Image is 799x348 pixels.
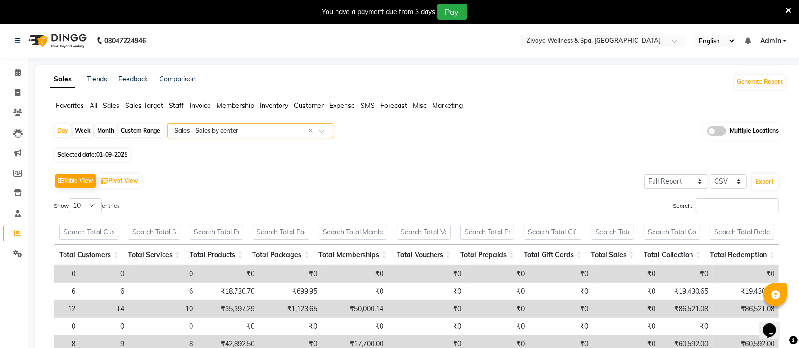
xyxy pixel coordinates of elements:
td: ₹35,397.29 [198,300,259,318]
td: ₹0 [198,318,259,335]
td: 0 [80,318,129,335]
td: ₹699.95 [259,283,322,300]
div: Month [95,124,117,137]
td: ₹86,521.08 [660,300,713,318]
span: Marketing [432,101,463,110]
td: 6 [80,283,129,300]
input: Search Total Redemption [710,225,774,240]
a: Trends [87,75,107,83]
img: pivot.png [101,178,109,185]
td: ₹0 [529,283,593,300]
span: SMS [361,101,375,110]
input: Search Total Memberships [319,225,387,240]
td: 0 [80,265,129,283]
div: Custom Range [118,124,163,137]
button: Export [752,174,778,190]
td: ₹50,000.14 [322,300,388,318]
input: Search Total Sales [591,225,634,240]
span: Multiple Locations [730,126,779,136]
button: Generate Report [735,75,785,89]
th: Total Products: activate to sort column ascending [185,245,247,265]
span: Customer [294,101,324,110]
span: Membership [217,101,254,110]
span: Favorites [56,101,84,110]
a: Feedback [118,75,148,83]
th: Total Redemption: activate to sort column ascending [705,245,779,265]
td: 10 [129,300,198,318]
input: Search Total Collection [644,225,700,240]
th: Total Gift Cards: activate to sort column ascending [519,245,586,265]
label: Show entries [54,198,120,213]
span: All [90,101,97,110]
span: Inventory [260,101,288,110]
span: Invoice [190,101,211,110]
button: Pivot View [99,174,141,188]
td: ₹0 [466,283,529,300]
span: Clear all [308,126,316,136]
td: 14 [80,300,129,318]
td: ₹0 [660,318,713,335]
td: ₹0 [259,318,322,335]
div: Day [55,124,71,137]
a: Comparison [159,75,196,83]
input: Search Total Services [128,225,180,240]
input: Search Total Gift Cards [524,225,581,240]
td: ₹19,430.65 [713,283,779,300]
span: 01-09-2025 [96,151,127,158]
th: Total Sales: activate to sort column ascending [586,245,639,265]
a: Sales [50,71,75,88]
div: Week [73,124,93,137]
td: ₹0 [322,318,388,335]
label: Search: [673,198,779,213]
th: Total Prepaids: activate to sort column ascending [455,245,519,265]
td: ₹0 [388,300,466,318]
span: Admin [760,36,781,46]
td: ₹0 [388,283,466,300]
td: ₹0 [593,283,660,300]
input: Search Total Packages [253,225,309,240]
td: 6 [129,283,198,300]
td: ₹1,123.65 [259,300,322,318]
img: logo [24,27,89,54]
th: Total Memberships: activate to sort column ascending [314,245,392,265]
input: Search Total Customers [59,225,118,240]
td: ₹19,430.65 [660,283,713,300]
iframe: chat widget [759,310,790,339]
td: ₹0 [388,318,466,335]
input: Search Total Products [190,225,243,240]
input: Search Total Prepaids [460,225,514,240]
td: ₹0 [660,265,713,283]
td: ₹86,521.08 [713,300,779,318]
th: Total Packages: activate to sort column ascending [248,245,314,265]
td: ₹0 [529,318,593,335]
td: ₹0 [713,265,779,283]
td: ₹0 [593,318,660,335]
td: ₹18,730.70 [198,283,259,300]
td: ₹0 [593,300,660,318]
td: ₹0 [529,265,593,283]
td: ₹0 [466,300,529,318]
button: Pay [437,4,467,20]
div: You have a payment due from 3 days [322,7,436,17]
th: Total Customers: activate to sort column ascending [54,245,123,265]
button: Table View [55,174,96,188]
th: Total Vouchers: activate to sort column ascending [392,245,456,265]
td: ₹0 [198,265,259,283]
td: ₹0 [466,265,529,283]
td: ₹0 [713,318,779,335]
select: Showentries [69,198,102,213]
input: Search: [696,198,779,213]
td: ₹0 [388,265,466,283]
span: Staff [169,101,184,110]
td: ₹0 [322,283,388,300]
td: ₹0 [593,265,660,283]
td: ₹0 [529,300,593,318]
span: Sales Target [125,101,163,110]
td: 0 [129,265,198,283]
span: Misc [413,101,427,110]
span: Expense [329,101,355,110]
span: Forecast [381,101,407,110]
th: Total Services: activate to sort column ascending [123,245,185,265]
th: Total Collection: activate to sort column ascending [639,245,705,265]
td: ₹0 [322,265,388,283]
